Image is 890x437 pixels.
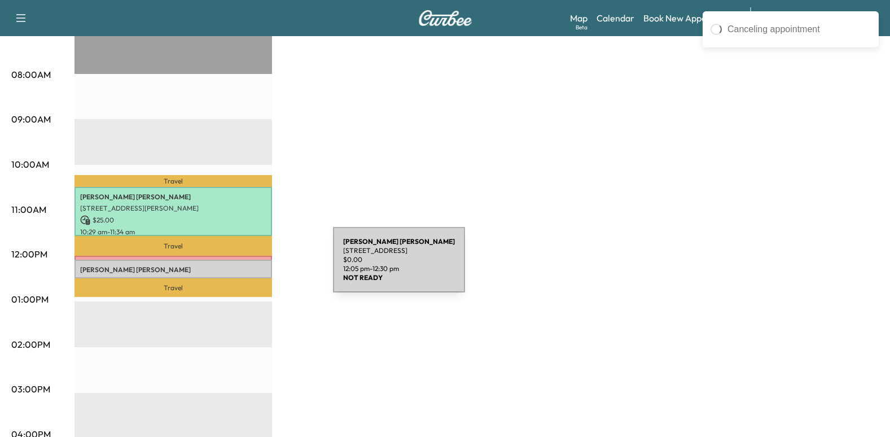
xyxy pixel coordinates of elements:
p: [PERSON_NAME] [PERSON_NAME] [80,193,266,202]
img: Curbee Logo [418,10,472,26]
a: Calendar [597,11,634,25]
p: 12:00PM [11,247,47,261]
p: 09:00AM [11,112,51,126]
p: 11:00AM [11,203,46,216]
p: 08:00AM [11,68,51,81]
div: Beta [576,23,588,32]
p: 03:00PM [11,382,50,396]
p: $ 25.00 [80,215,266,225]
p: 10:29 am - 11:34 am [80,228,266,237]
p: [STREET_ADDRESS][PERSON_NAME] [80,204,266,213]
p: Travel [74,175,272,186]
p: [PERSON_NAME] [PERSON_NAME] [80,265,266,274]
p: 02:00PM [11,338,50,351]
p: 10:00AM [11,158,49,171]
p: 01:00PM [11,292,49,306]
a: Book New Appointment [643,11,739,25]
a: MapBeta [570,11,588,25]
div: Canceling appointment [727,23,871,36]
p: Travel [74,278,272,296]
p: Travel [74,236,272,256]
p: [STREET_ADDRESS] [80,277,266,286]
